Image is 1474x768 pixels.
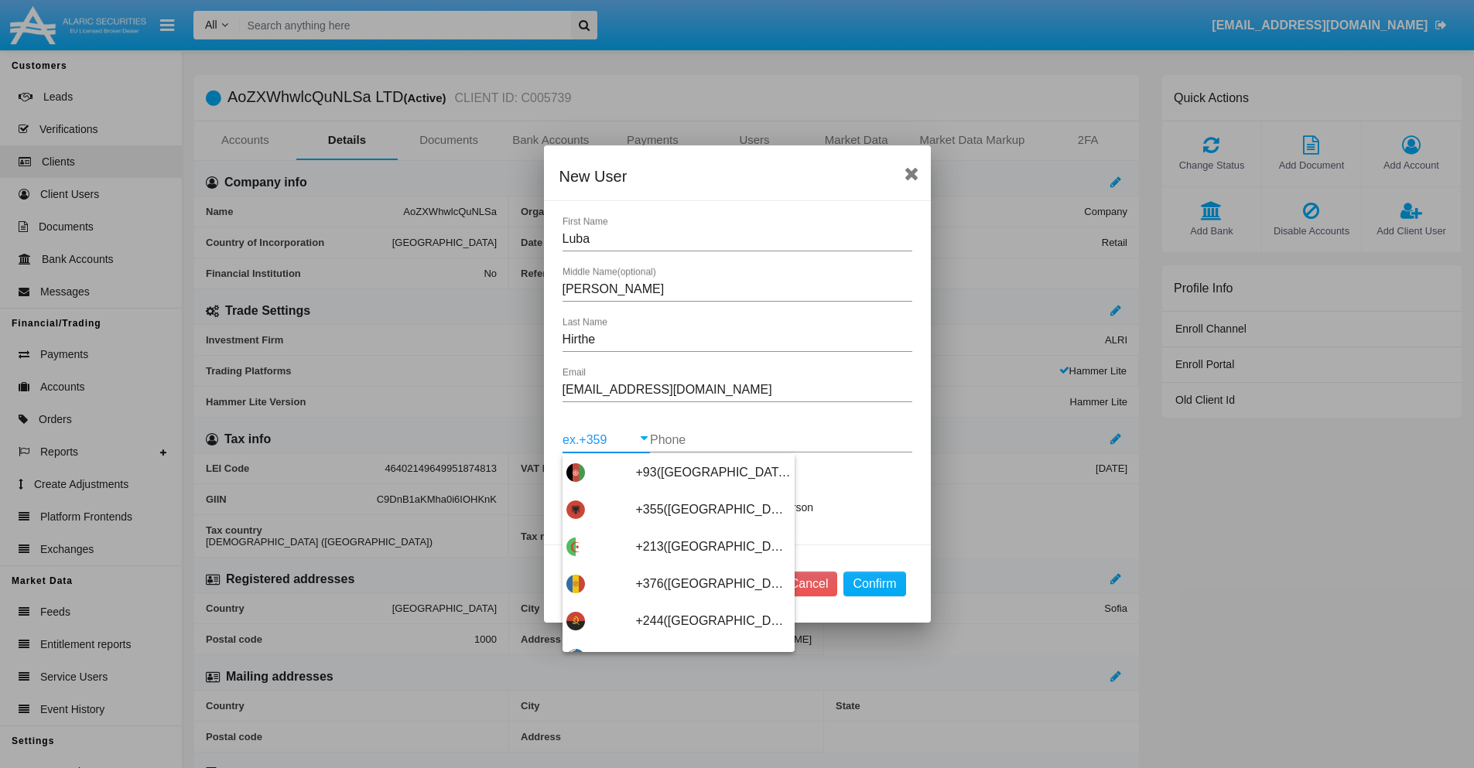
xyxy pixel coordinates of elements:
span: +355([GEOGRAPHIC_DATA]) [636,491,791,528]
span: +213([GEOGRAPHIC_DATA]) [636,528,791,565]
button: Confirm [843,572,905,596]
span: +244([GEOGRAPHIC_DATA]) [636,602,791,640]
span: +1264([GEOGRAPHIC_DATA]) [636,640,791,677]
div: New User [559,164,915,189]
button: Cancel [781,572,838,596]
span: +93([GEOGRAPHIC_DATA]) [636,454,791,491]
span: +376([GEOGRAPHIC_DATA]) [636,565,791,602]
